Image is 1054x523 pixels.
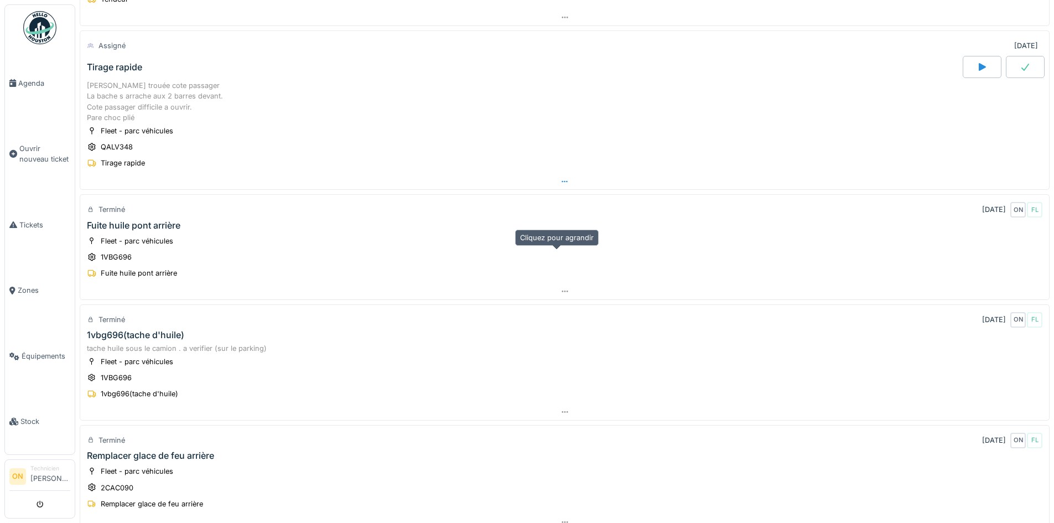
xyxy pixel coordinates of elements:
a: Zones [5,258,75,324]
span: Agenda [18,78,70,89]
span: Stock [20,416,70,427]
div: Terminé [98,435,125,446]
div: 1vbg696(tache d'huile) [87,330,184,340]
div: QALV348 [101,142,133,152]
div: 1VBG696 [101,252,132,262]
div: ON [1010,433,1026,448]
div: Terminé [98,314,125,325]
a: ON Technicien[PERSON_NAME] [9,464,70,491]
div: FL [1027,312,1042,328]
img: Badge_color-CXgf-gQk.svg [23,11,56,44]
span: Tickets [19,220,70,230]
li: [PERSON_NAME] [30,464,70,488]
div: [DATE] [982,204,1006,215]
div: Fleet - parc véhicules [101,356,173,367]
div: Remplacer glace de feu arrière [101,499,203,509]
div: 1vbg696(tache d'huile) [101,389,178,399]
div: [DATE] [1014,40,1038,51]
div: ON [1010,312,1026,328]
div: Terminé [98,204,125,215]
div: [DATE] [982,314,1006,325]
div: Fleet - parc véhicules [101,466,173,477]
div: Fleet - parc véhicules [101,126,173,136]
div: Assigné [98,40,126,51]
div: ON [1010,202,1026,218]
li: ON [9,468,26,485]
div: Remplacer glace de feu arrière [87,450,214,461]
div: FL [1027,433,1042,448]
span: Équipements [22,351,70,361]
div: [PERSON_NAME] trouée cote passager La bache s arrache aux 2 barres devant. Cote passager difficil... [87,80,1042,123]
span: Zones [18,285,70,296]
a: Agenda [5,50,75,116]
div: FL [1027,202,1042,218]
div: Fuite huile pont arrière [87,220,180,231]
div: 2CAC090 [101,483,133,493]
a: Équipements [5,323,75,389]
div: Technicien [30,464,70,473]
div: Tirage rapide [101,158,145,168]
div: 1VBG696 [101,372,132,383]
div: [DATE] [982,435,1006,446]
a: Ouvrir nouveau ticket [5,116,75,193]
div: Cliquez pour agrandir [515,230,599,246]
div: Fleet - parc véhicules [101,236,173,246]
div: Fuite huile pont arrière [101,268,177,278]
div: tache huile sous le camion . a verifier (sur le parking) [87,343,1042,354]
a: Stock [5,389,75,455]
a: Tickets [5,192,75,258]
span: Ouvrir nouveau ticket [19,143,70,164]
div: Tirage rapide [87,62,142,73]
